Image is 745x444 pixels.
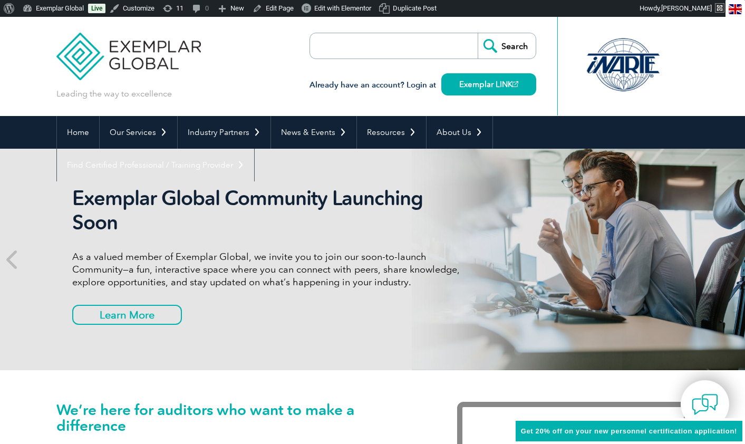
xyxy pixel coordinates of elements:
img: contact-chat.png [692,391,718,418]
h3: Already have an account? Login at [309,79,536,92]
h1: We’re here for auditors who want to make a difference [56,402,425,433]
span: [PERSON_NAME] [661,4,712,12]
h2: Exemplar Global Community Launching Soon [72,186,468,235]
input: Search [478,33,536,59]
span: Get 20% off on your new personnel certification application! [521,427,737,435]
img: Exemplar Global [56,17,201,80]
p: Leading the way to excellence [56,88,172,100]
a: Live [88,4,105,13]
span: Edit with Elementor [314,4,371,12]
a: Resources [357,116,426,149]
a: About Us [427,116,492,149]
img: open_square.png [512,81,518,87]
a: News & Events [271,116,356,149]
a: Learn More [72,305,182,325]
a: Exemplar LINK [441,73,536,95]
a: Industry Partners [178,116,270,149]
a: Find Certified Professional / Training Provider [57,149,254,181]
a: Our Services [100,116,177,149]
a: Home [57,116,99,149]
p: As a valued member of Exemplar Global, we invite you to join our soon-to-launch Community—a fun, ... [72,250,468,288]
img: en [729,4,742,14]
